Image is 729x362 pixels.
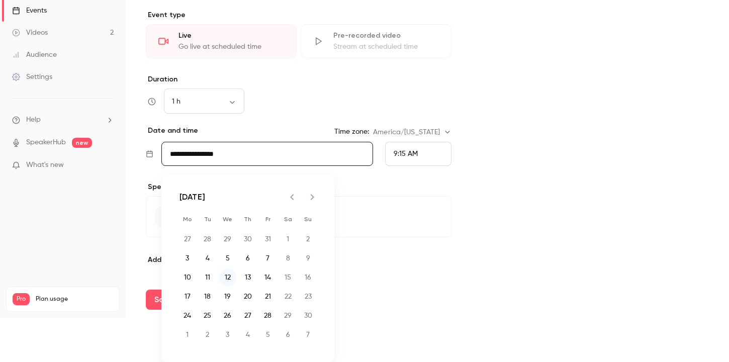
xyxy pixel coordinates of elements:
[299,307,317,325] button: 30
[178,249,197,267] button: 3
[146,196,451,237] button: Add speaker
[178,31,284,41] div: Live
[239,307,257,325] button: 27
[219,326,237,344] button: 3
[178,288,197,306] button: 17
[394,150,418,157] span: 9:15 AM
[26,137,66,148] a: SpeakerHub
[299,209,317,229] span: Sunday
[333,42,439,52] div: Stream at scheduled time
[259,326,277,344] button: 5
[279,249,297,267] button: 8
[12,72,52,82] div: Settings
[219,307,237,325] button: 26
[239,230,257,248] button: 30
[12,50,57,60] div: Audience
[373,127,451,137] div: America/[US_STATE]
[13,293,30,305] span: Pro
[12,28,48,38] div: Videos
[302,187,322,207] button: Next month
[178,209,197,229] span: Monday
[259,307,277,325] button: 28
[146,126,198,136] p: Date and time
[148,255,200,264] span: Add to channel
[146,290,182,310] button: Save
[12,115,114,125] li: help-dropdown-opener
[146,24,297,58] div: LiveGo live at scheduled time
[299,288,317,306] button: 23
[146,74,451,84] label: Duration
[219,268,237,287] button: 12
[219,209,237,229] span: Wednesday
[259,268,277,287] button: 14
[199,268,217,287] button: 11
[282,187,302,207] button: Previous month
[146,10,451,20] p: Event type
[199,209,217,229] span: Tuesday
[279,288,297,306] button: 22
[146,182,451,192] p: Speakers
[178,307,197,325] button: 24
[239,326,257,344] button: 4
[164,97,244,107] div: 1 h
[279,230,297,248] button: 1
[72,138,92,148] span: new
[259,288,277,306] button: 21
[26,115,41,125] span: Help
[301,24,451,58] div: Pre-recorded videoStream at scheduled time
[178,326,197,344] button: 1
[219,288,237,306] button: 19
[26,160,64,170] span: What's new
[259,209,277,229] span: Friday
[219,249,237,267] button: 5
[178,230,197,248] button: 27
[12,6,47,16] div: Events
[199,288,217,306] button: 18
[279,326,297,344] button: 6
[299,268,317,287] button: 16
[199,307,217,325] button: 25
[199,230,217,248] button: 28
[259,230,277,248] button: 31
[239,249,257,267] button: 6
[299,326,317,344] button: 7
[385,142,451,166] div: From
[178,268,197,287] button: 10
[299,249,317,267] button: 9
[199,326,217,344] button: 2
[279,307,297,325] button: 29
[259,249,277,267] button: 7
[334,127,369,137] label: Time zone:
[333,31,439,41] div: Pre-recorded video
[199,249,217,267] button: 4
[239,268,257,287] button: 13
[36,295,113,303] span: Plan usage
[178,42,284,52] div: Go live at scheduled time
[279,209,297,229] span: Saturday
[299,230,317,248] button: 2
[179,191,205,203] div: [DATE]
[239,288,257,306] button: 20
[239,209,257,229] span: Thursday
[219,230,237,248] button: 29
[279,268,297,287] button: 15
